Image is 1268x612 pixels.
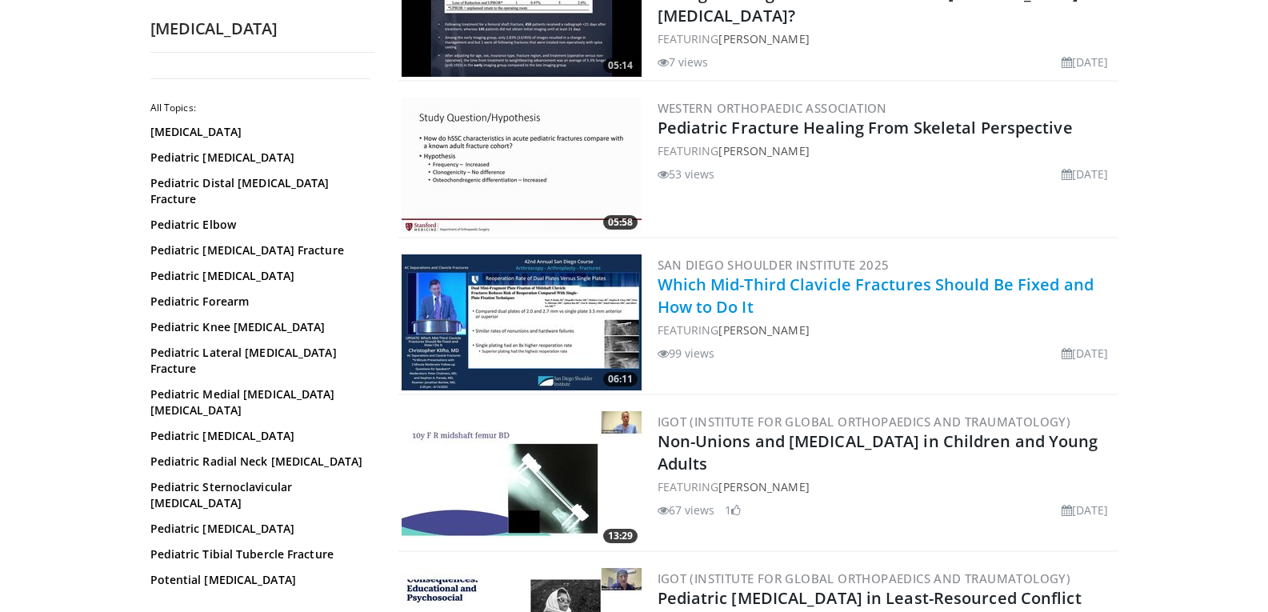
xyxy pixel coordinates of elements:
h2: [MEDICAL_DATA] [150,18,374,39]
div: FEATURING [658,142,1115,159]
div: FEATURING [658,478,1115,495]
li: 1 [725,502,741,518]
a: [PERSON_NAME] [718,322,809,338]
a: Pediatric Sternoclavicular [MEDICAL_DATA] [150,479,366,511]
li: 99 views [658,345,715,362]
a: San Diego Shoulder Institute 2025 [658,257,890,273]
a: Pediatric [MEDICAL_DATA] [150,150,366,166]
a: Pediatric Knee [MEDICAL_DATA] [150,319,366,335]
a: [PERSON_NAME] [718,143,809,158]
a: [MEDICAL_DATA] [150,124,366,140]
li: 53 views [658,166,715,182]
div: FEATURING [658,30,1115,47]
li: [DATE] [1062,54,1109,70]
a: [PERSON_NAME] [718,31,809,46]
a: Pediatric Fracture Healing From Skeletal Perspective [658,117,1073,138]
a: Which Mid-Third Clavicle Fractures Should Be Fixed and How to Do It [658,274,1094,318]
a: IGOT (Institute for Global Orthopaedics and Traumatology) [658,570,1071,586]
a: Pediatric [MEDICAL_DATA] Fracture [150,242,366,258]
a: Non-Unions and [MEDICAL_DATA] in Children and Young Adults [658,430,1098,474]
a: 06:11 [402,254,642,390]
a: Pediatric Tibial Tubercle Fracture [150,546,366,562]
li: 7 views [658,54,709,70]
h2: All Topics: [150,102,370,114]
a: Potential [MEDICAL_DATA] [150,572,366,588]
a: Pediatric Lateral [MEDICAL_DATA] Fracture [150,345,366,377]
a: Pediatric [MEDICAL_DATA] [150,428,366,444]
a: Pediatric [MEDICAL_DATA] [150,521,366,537]
a: 13:29 [402,411,642,547]
li: [DATE] [1062,345,1109,362]
a: Pediatric Medial [MEDICAL_DATA] [MEDICAL_DATA] [150,386,366,418]
a: Pediatric Radial Neck [MEDICAL_DATA] [150,454,366,470]
div: FEATURING [658,322,1115,338]
a: IGOT (Institute for Global Orthopaedics and Traumatology) [658,414,1071,430]
a: [PERSON_NAME] [718,479,809,494]
a: Pediatric Forearm [150,294,366,310]
span: 05:58 [603,215,638,230]
li: [DATE] [1062,502,1109,518]
span: 13:29 [603,529,638,543]
li: [DATE] [1062,166,1109,182]
a: Pediatric [MEDICAL_DATA] [150,268,366,284]
a: Western Orthopaedic Association [658,100,887,116]
a: 05:58 [402,98,642,234]
span: 06:11 [603,372,638,386]
a: Pediatric Elbow [150,217,366,233]
img: dd388e6d-4c55-46bc-88fa-d80e2d2c6bfa.300x170_q85_crop-smart_upscale.jpg [402,98,642,234]
a: Pediatric Distal [MEDICAL_DATA] Fracture [150,175,366,207]
img: ee1c72cc-f612-43ce-97b0-b87387a4befa.300x170_q85_crop-smart_upscale.jpg [402,254,642,390]
li: 67 views [658,502,715,518]
span: 05:14 [603,58,638,73]
img: a2409750-17f7-413f-9cfb-7c23587174f7.300x170_q85_crop-smart_upscale.jpg [402,411,642,547]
